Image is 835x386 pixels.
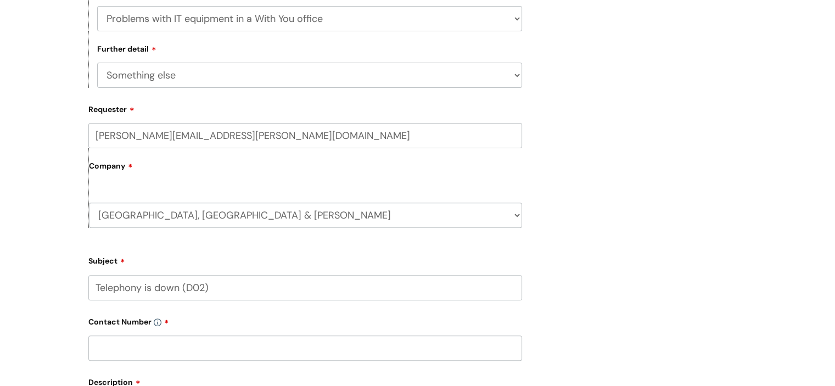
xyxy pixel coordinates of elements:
label: Contact Number [88,314,522,327]
label: Further detail [97,43,156,54]
img: info-icon.svg [154,318,161,326]
label: Requester [88,101,522,114]
label: Company [89,158,522,182]
input: Email [88,123,522,148]
label: Subject [88,253,522,266]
